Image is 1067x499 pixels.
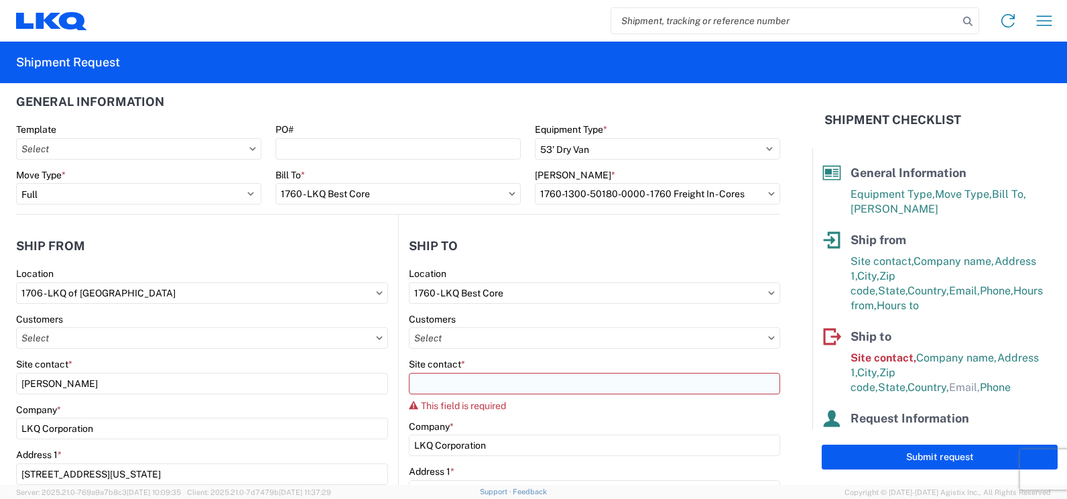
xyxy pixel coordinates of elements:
[16,268,54,280] label: Location
[992,188,1026,201] span: Bill To,
[16,95,164,109] h2: General Information
[949,284,980,297] span: Email,
[16,239,85,253] h2: Ship from
[513,488,547,496] a: Feedback
[16,282,388,304] input: Select
[409,313,456,325] label: Customers
[409,268,446,280] label: Location
[535,123,607,135] label: Equipment Type
[980,381,1011,394] span: Phone
[16,313,63,325] label: Customers
[851,233,906,247] span: Ship from
[16,138,261,160] input: Select
[409,421,454,433] label: Company
[916,351,997,364] span: Company name,
[16,358,72,370] label: Site contact
[851,203,938,215] span: [PERSON_NAME]
[851,166,966,180] span: General Information
[914,255,995,268] span: Company name,
[279,488,331,496] span: [DATE] 11:37:29
[275,123,294,135] label: PO#
[16,327,388,349] input: Select
[851,255,914,268] span: Site contact,
[980,284,1013,297] span: Phone,
[421,400,506,411] span: This field is required
[935,188,992,201] span: Move Type,
[851,188,935,201] span: Equipment Type,
[409,282,780,304] input: Select
[127,488,181,496] span: [DATE] 10:09:35
[907,381,949,394] span: Country,
[822,445,1058,469] button: Submit request
[16,123,56,135] label: Template
[877,299,919,312] span: Hours to
[16,169,66,181] label: Move Type
[16,404,61,416] label: Company
[535,169,615,181] label: [PERSON_NAME]
[409,465,454,478] label: Address 1
[611,8,958,34] input: Shipment, tracking or reference number
[187,488,331,496] span: Client: 2025.21.0-7d7479b
[851,411,969,425] span: Request Information
[480,488,513,496] a: Support
[16,449,62,461] label: Address 1
[878,284,907,297] span: State,
[275,169,305,181] label: Bill To
[409,358,465,370] label: Site contact
[16,488,181,496] span: Server: 2025.21.0-769a9a7b8c3
[851,329,891,343] span: Ship to
[409,327,780,349] input: Select
[857,270,879,282] span: City,
[275,183,521,205] input: Select
[851,351,916,364] span: Site contact,
[878,381,907,394] span: State,
[949,381,980,394] span: Email,
[844,486,1051,498] span: Copyright © [DATE]-[DATE] Agistix Inc., All Rights Reserved
[409,239,458,253] h2: Ship to
[907,284,949,297] span: Country,
[535,183,780,205] input: Select
[824,112,961,128] h2: Shipment Checklist
[16,54,120,70] h2: Shipment Request
[857,366,879,379] span: City,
